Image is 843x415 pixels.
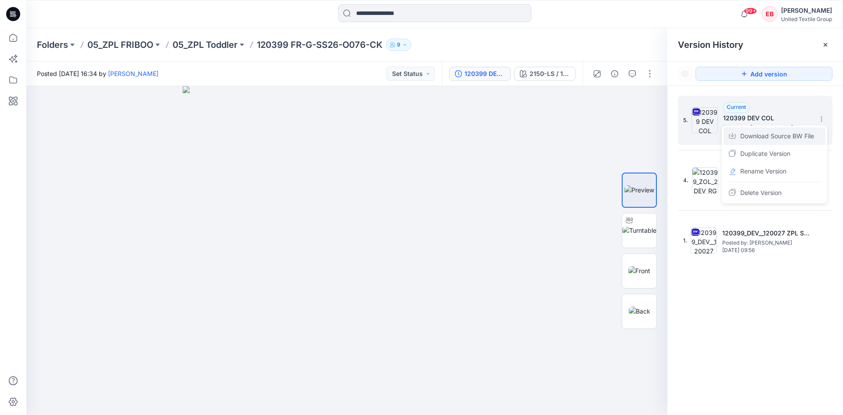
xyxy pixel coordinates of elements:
span: 5. [683,116,688,124]
img: 120399 DEV COL [692,107,718,134]
div: [PERSON_NAME] [781,5,832,16]
span: Current [727,104,746,110]
span: Delete Version [740,188,782,198]
button: 9 [386,39,411,51]
span: Duplicate Version [740,148,790,159]
button: 120399 DEV COL [449,67,511,81]
span: Version History [678,40,743,50]
span: 99+ [744,7,757,14]
p: 9 [397,40,400,50]
img: Preview [624,185,654,195]
p: 120399 FR-G-SS26-O076-CK [257,39,382,51]
a: 05_ZPL FRIBOO [87,39,153,51]
span: 4. [683,177,688,184]
button: 2150-LS / 14-3204 tcx [514,67,576,81]
span: [DATE] 09:56 [722,247,810,253]
button: Show Hidden Versions [678,67,692,81]
h5: 120399_DEV__120027 ZPL SS - graphic input [722,228,810,238]
img: 120399_ZOL_2DEV_RG [692,167,718,194]
span: Posted by: Lise Stougaard [722,238,810,247]
img: Front [628,266,650,275]
button: Add version [695,67,832,81]
span: Posted by: Lise Stougaard [723,123,811,132]
img: Back [629,307,650,316]
div: 120399 DEV COL [465,69,505,79]
div: EB [762,6,778,22]
div: 2150-LS / 14-3204 tcx [530,69,570,79]
img: eyJhbGciOiJIUzI1NiIsImtpZCI6IjAiLCJzbHQiOiJzZXMiLCJ0eXAiOiJKV1QifQ.eyJkYXRhIjp7InR5cGUiOiJzdG9yYW... [183,86,512,415]
img: 120399_DEV__120027 ZPL SS - graphic input [691,227,717,254]
a: Folders [37,39,68,51]
span: 1. [683,237,687,245]
a: [PERSON_NAME] [108,70,159,77]
span: Download Source BW File [740,131,814,141]
span: Rename Version [740,166,786,177]
a: 05_ZPL Toddler [173,39,238,51]
button: Details [608,67,622,81]
span: Posted [DATE] 16:34 by [37,69,159,78]
img: Turntable [622,226,656,235]
div: United Textile Group [781,16,832,22]
h5: 120399 DEV COL [723,113,811,123]
button: Close [822,41,829,48]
